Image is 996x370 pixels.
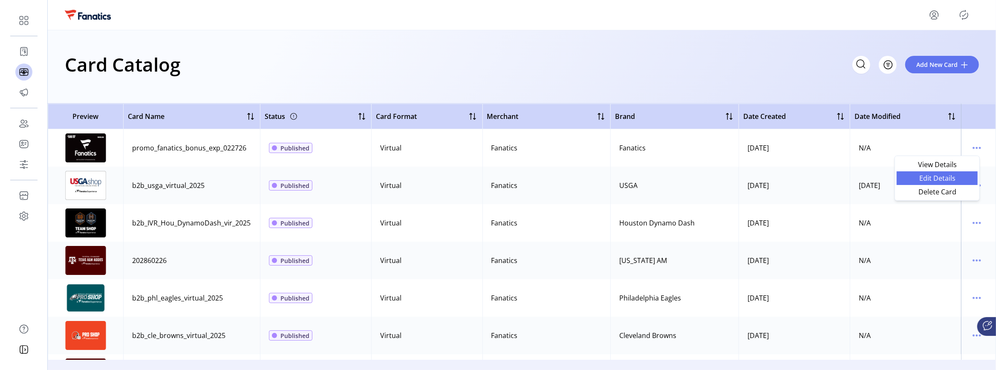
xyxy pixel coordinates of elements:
div: Cleveland Browns [619,330,676,341]
div: Virtual [380,143,401,153]
img: preview [64,133,107,162]
span: Preview [52,111,119,121]
td: [DATE] [739,129,850,167]
div: Status [265,110,299,123]
div: Fanatics [491,180,518,191]
span: Date Modified [855,111,901,121]
td: N/A [850,204,961,242]
img: logo [65,10,111,20]
img: preview [64,208,107,237]
span: Published [280,294,309,303]
span: Published [280,219,309,228]
li: Delete Card [897,185,978,199]
td: N/A [850,317,961,354]
div: Fanatics [491,330,518,341]
td: [DATE] [739,242,850,279]
div: Fanatics [491,255,518,266]
td: [DATE] [739,279,850,317]
span: Card Format [376,111,417,121]
h1: Card Catalog [65,49,180,79]
button: menu [970,141,984,155]
span: Published [280,331,309,340]
img: preview [64,283,107,312]
img: preview [64,246,107,275]
li: Edit Details [897,171,978,185]
span: Brand [615,111,635,121]
li: View Details [897,158,978,171]
button: Publisher Panel [957,8,971,22]
div: b2b_IVR_Hou_DynamoDash_vir_2025 [132,218,251,228]
span: Published [280,144,309,153]
td: [DATE] [739,204,850,242]
div: b2b_usga_virtual_2025 [132,180,205,191]
td: N/A [850,242,961,279]
td: N/A [850,129,961,167]
div: Virtual [380,255,401,266]
button: Add New Card [905,56,979,73]
span: Card Name [128,111,165,121]
button: menu [970,329,984,342]
div: Virtual [380,218,401,228]
img: preview [64,171,107,200]
div: promo_fanatics_bonus_exp_022726 [132,143,246,153]
div: Fanatics [491,293,518,303]
div: b2b_cle_browns_virtual_2025 [132,330,225,341]
div: b2b_phl_eagles_virtual_2025 [132,293,223,303]
span: Add New Card [916,60,958,69]
div: Fanatics [619,143,646,153]
div: Fanatics [491,218,518,228]
span: Published [280,181,309,190]
img: preview [64,321,107,350]
button: menu [970,291,984,305]
button: menu [927,8,941,22]
td: [DATE] [739,317,850,354]
td: N/A [850,279,961,317]
div: 202860226 [132,255,167,266]
input: Search [852,56,870,74]
div: Virtual [380,330,401,341]
td: [DATE] [739,167,850,204]
span: View Details [902,161,973,168]
button: menu [970,254,984,267]
div: Virtual [380,180,401,191]
button: menu [970,216,984,230]
div: Houston Dynamo Dash [619,218,695,228]
span: Edit Details [902,175,973,182]
span: Date Created [743,111,786,121]
td: [DATE] [850,167,961,204]
div: [US_STATE] AM [619,255,667,266]
div: Fanatics [491,143,518,153]
div: Philadelphia Eagles [619,293,681,303]
span: Delete Card [902,188,973,195]
div: Virtual [380,293,401,303]
span: Merchant [487,111,519,121]
button: Filter Button [879,56,897,74]
div: USGA [619,180,638,191]
span: Published [280,256,309,265]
